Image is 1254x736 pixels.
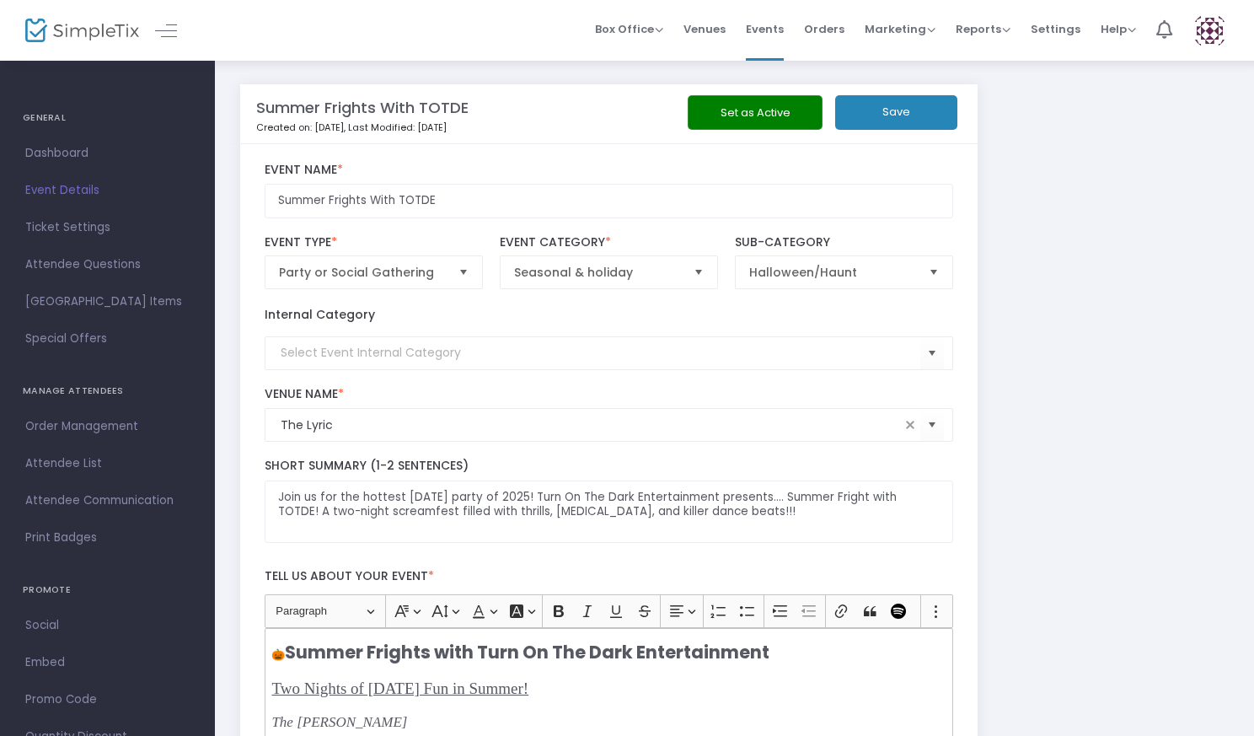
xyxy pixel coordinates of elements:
[920,336,944,370] button: Select
[265,457,469,474] span: Short Summary (1-2 Sentences)
[25,217,190,239] span: Ticket Settings
[25,291,190,313] span: [GEOGRAPHIC_DATA] Items
[271,639,946,666] p: 🎃
[920,408,944,443] button: Select
[900,415,920,435] span: clear
[25,142,190,164] span: Dashboard
[271,714,407,730] i: The [PERSON_NAME]
[452,256,475,288] button: Select
[23,573,192,607] h4: PROMOTE
[514,264,681,281] span: Seasonal & holiday
[281,344,921,362] input: Select Event Internal Category
[1101,21,1136,37] span: Help
[281,416,901,434] input: Select Venue
[865,21,935,37] span: Marketing
[687,256,710,288] button: Select
[956,21,1010,37] span: Reports
[595,21,663,37] span: Box Office
[804,8,844,51] span: Orders
[1031,8,1080,51] span: Settings
[25,180,190,201] span: Event Details
[23,101,192,135] h4: GENERAL
[25,689,190,711] span: Promo Code
[749,264,916,281] span: Halloween/Haunt
[276,601,363,621] span: Paragraph
[265,306,375,324] label: Internal Category
[746,8,784,51] span: Events
[500,235,719,250] label: Event Category
[25,254,190,276] span: Attendee Questions
[344,121,447,134] span: , Last Modified: [DATE]
[285,640,769,664] strong: Summer Frights with Turn On The Dark Entertainment
[271,680,528,697] u: Two Nights of [DATE] Fun in Summer!
[922,256,946,288] button: Select
[265,184,954,218] input: Enter Event Name
[265,594,954,628] div: Editor toolbar
[25,615,190,637] span: Social
[265,235,484,250] label: Event Type
[265,163,954,178] label: Event Name
[25,652,190,674] span: Embed
[25,453,190,475] span: Attendee List
[256,560,962,594] label: Tell us about your event
[265,387,954,402] label: Venue Name
[256,96,469,119] m-panel-title: Summer Frights With TOTDE
[268,599,382,625] button: Paragraph
[688,95,823,130] button: Set as Active
[683,8,726,51] span: Venues
[256,121,726,135] p: Created on: [DATE]
[835,95,957,130] button: Save
[23,374,192,408] h4: MANAGE ATTENDEES
[25,490,190,512] span: Attendee Communication
[25,328,190,350] span: Special Offers
[25,416,190,438] span: Order Management
[25,527,190,549] span: Print Badges
[735,235,954,250] label: Sub-Category
[279,264,446,281] span: Party or Social Gathering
